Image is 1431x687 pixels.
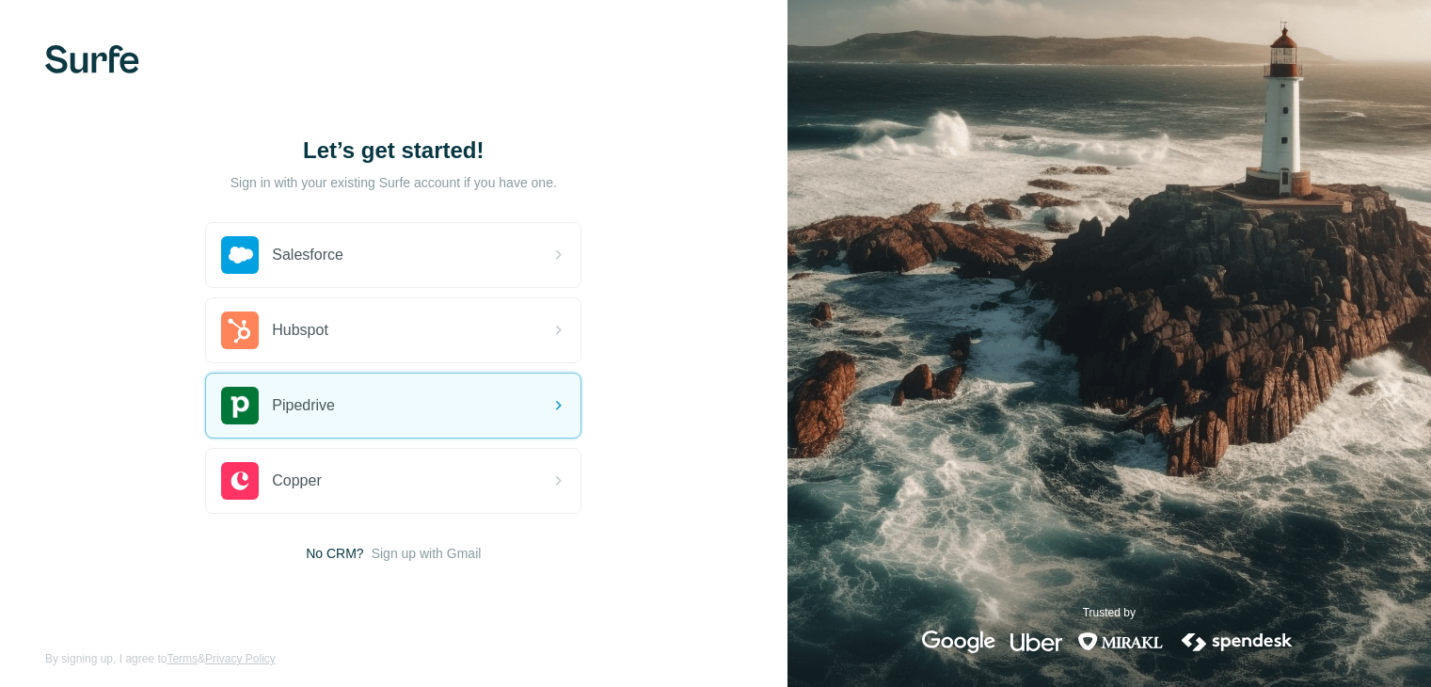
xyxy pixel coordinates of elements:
[1083,604,1136,621] p: Trusted by
[1010,631,1062,653] img: uber's logo
[221,387,259,424] img: pipedrive's logo
[231,173,557,192] p: Sign in with your existing Surfe account if you have one.
[205,136,581,166] h1: Let’s get started!
[1179,631,1296,653] img: spendesk's logo
[372,544,482,563] button: Sign up with Gmail
[221,312,259,349] img: hubspot's logo
[272,319,328,342] span: Hubspot
[272,470,321,492] span: Copper
[306,544,363,563] span: No CRM?
[272,394,335,417] span: Pipedrive
[272,244,343,266] span: Salesforce
[1077,631,1164,653] img: mirakl's logo
[221,236,259,274] img: salesforce's logo
[922,631,995,653] img: google's logo
[167,652,198,665] a: Terms
[45,650,276,667] span: By signing up, I agree to &
[45,45,139,73] img: Surfe's logo
[205,652,276,665] a: Privacy Policy
[221,462,259,500] img: copper's logo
